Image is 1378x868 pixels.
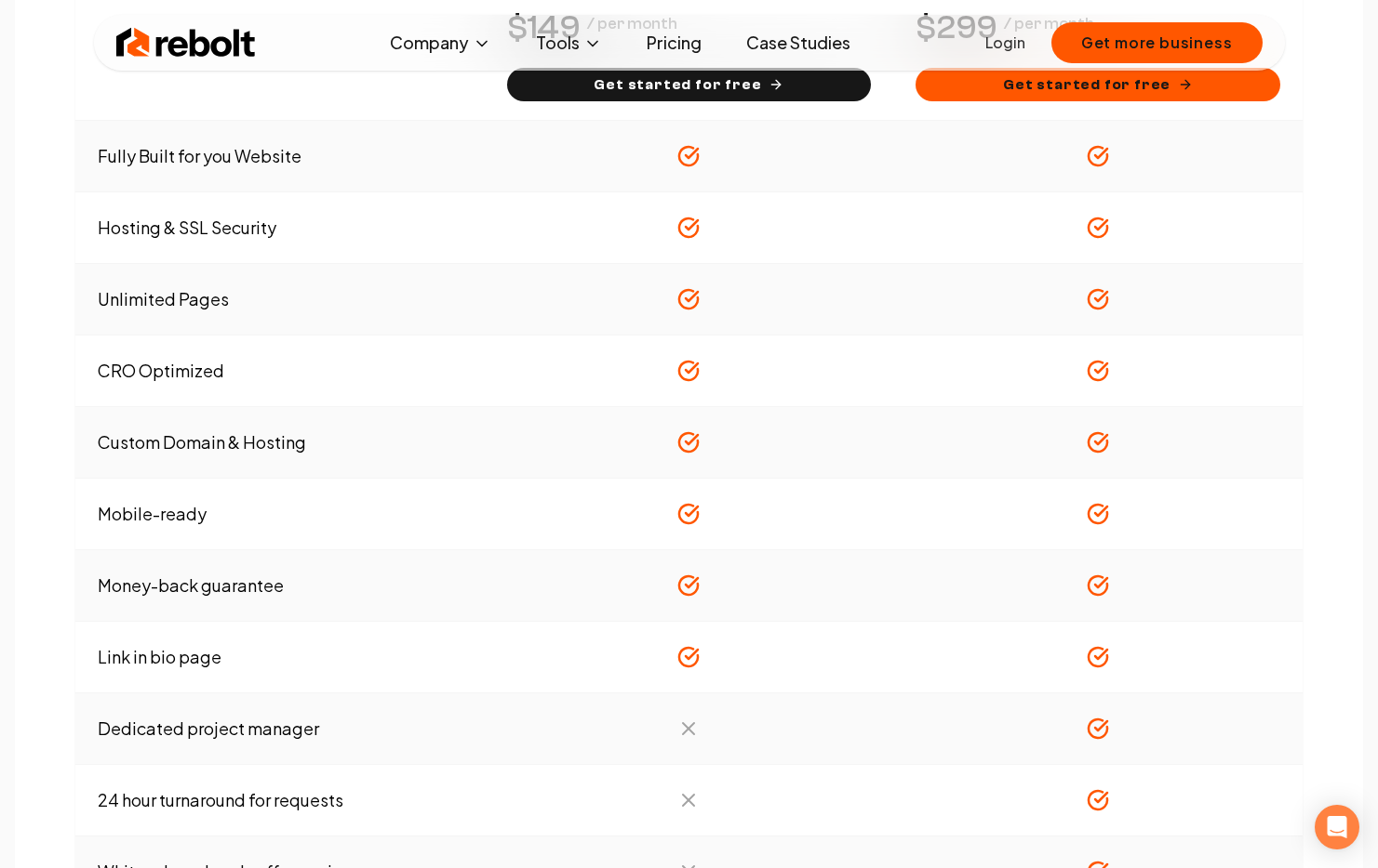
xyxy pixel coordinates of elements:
td: Unlimited Pages [75,264,485,335]
button: Tools [521,24,617,61]
td: Money-back guarantee [75,550,485,622]
number-flow-react: $299 [916,3,997,53]
td: Fully Built for you Website [75,121,485,192]
td: Custom Domain & Hosting [75,407,485,479]
a: Pricing [632,24,716,61]
p: / per month [1004,11,1094,37]
button: Get more business [1051,22,1263,63]
td: Dedicated project manager [75,693,485,765]
td: 24 hour turnaround for requests [75,765,485,836]
button: Get started for free [507,68,872,101]
td: Mobile-ready [75,479,485,550]
a: Login [985,32,1025,54]
a: Case Studies [731,24,865,61]
td: CRO Optimized [75,335,485,407]
div: Open Intercom Messenger [1315,805,1359,849]
td: Hosting & SSL Security [75,192,485,264]
number-flow-react: $149 [507,3,580,53]
button: Get started for free [916,68,1280,101]
img: Rebolt Logo [116,24,256,61]
td: Link in bio page [75,622,485,693]
button: Company [375,24,506,61]
p: / per month [587,11,677,37]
